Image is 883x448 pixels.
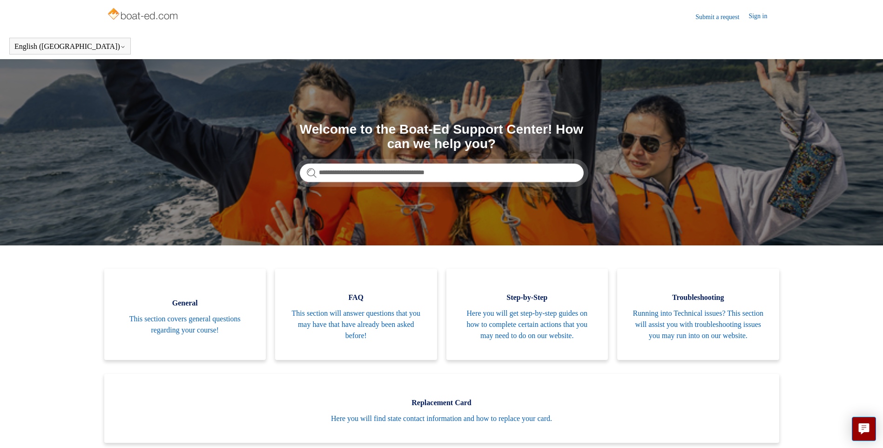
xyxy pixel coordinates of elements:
span: Here you will get step-by-step guides on how to complete certain actions that you may need to do ... [460,308,594,341]
img: Boat-Ed Help Center home page [107,6,181,24]
a: General This section covers general questions regarding your course! [104,269,266,360]
span: This section covers general questions regarding your course! [118,313,252,336]
a: Troubleshooting Running into Technical issues? This section will assist you with troubleshooting ... [617,269,779,360]
h1: Welcome to the Boat-Ed Support Center! How can we help you? [300,122,584,151]
input: Search [300,163,584,182]
span: This section will answer questions that you may have that have already been asked before! [289,308,423,341]
span: Running into Technical issues? This section will assist you with troubleshooting issues you may r... [631,308,765,341]
span: FAQ [289,292,423,303]
span: Here you will find state contact information and how to replace your card. [118,413,765,424]
a: Submit a request [695,12,748,22]
a: FAQ This section will answer questions that you may have that have already been asked before! [275,269,437,360]
span: Replacement Card [118,397,765,408]
span: General [118,298,252,309]
a: Step-by-Step Here you will get step-by-step guides on how to complete certain actions that you ma... [446,269,608,360]
button: English ([GEOGRAPHIC_DATA]) [14,42,126,51]
span: Troubleshooting [631,292,765,303]
a: Replacement Card Here you will find state contact information and how to replace your card. [104,374,779,443]
a: Sign in [748,11,776,22]
span: Step-by-Step [460,292,594,303]
button: Live chat [852,417,876,441]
